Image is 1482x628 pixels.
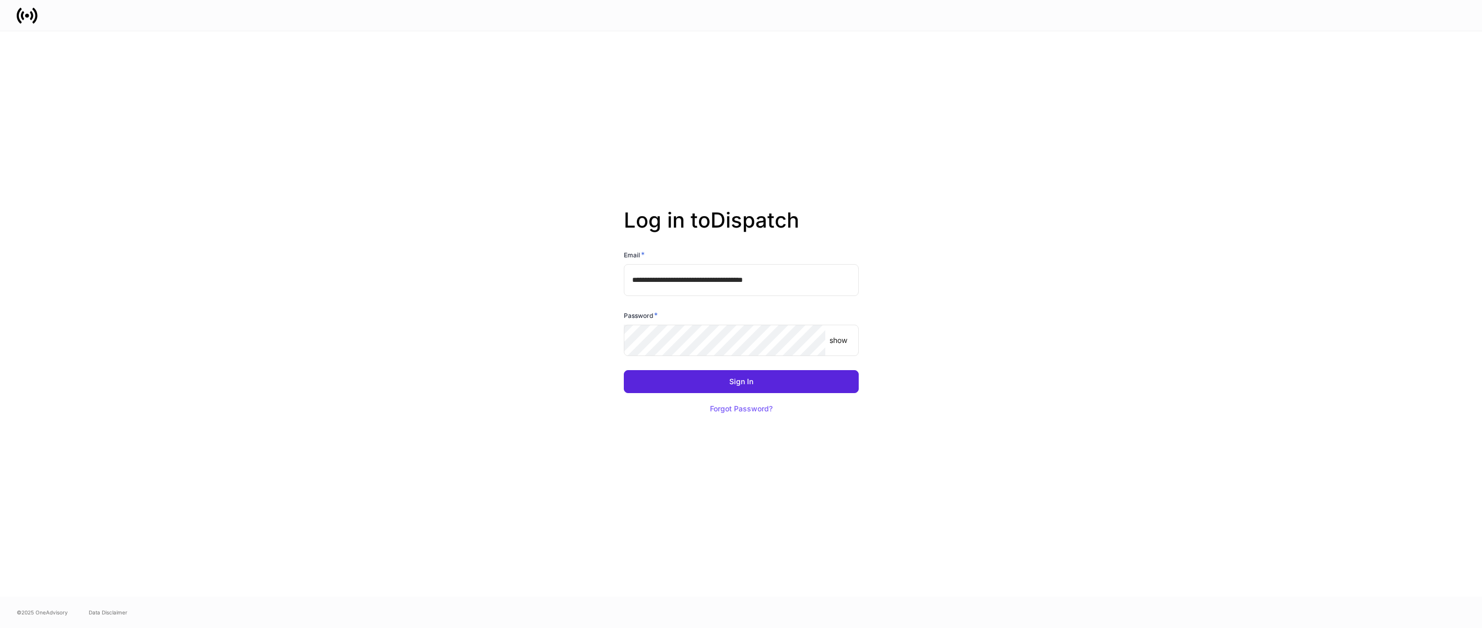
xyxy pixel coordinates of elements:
[17,608,68,617] span: © 2025 OneAdvisory
[829,335,847,346] p: show
[624,370,859,393] button: Sign In
[729,378,753,385] div: Sign In
[624,250,645,260] h6: Email
[710,405,773,412] div: Forgot Password?
[624,310,658,321] h6: Password
[697,397,786,420] button: Forgot Password?
[89,608,127,617] a: Data Disclaimer
[624,208,859,250] h2: Log in to Dispatch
